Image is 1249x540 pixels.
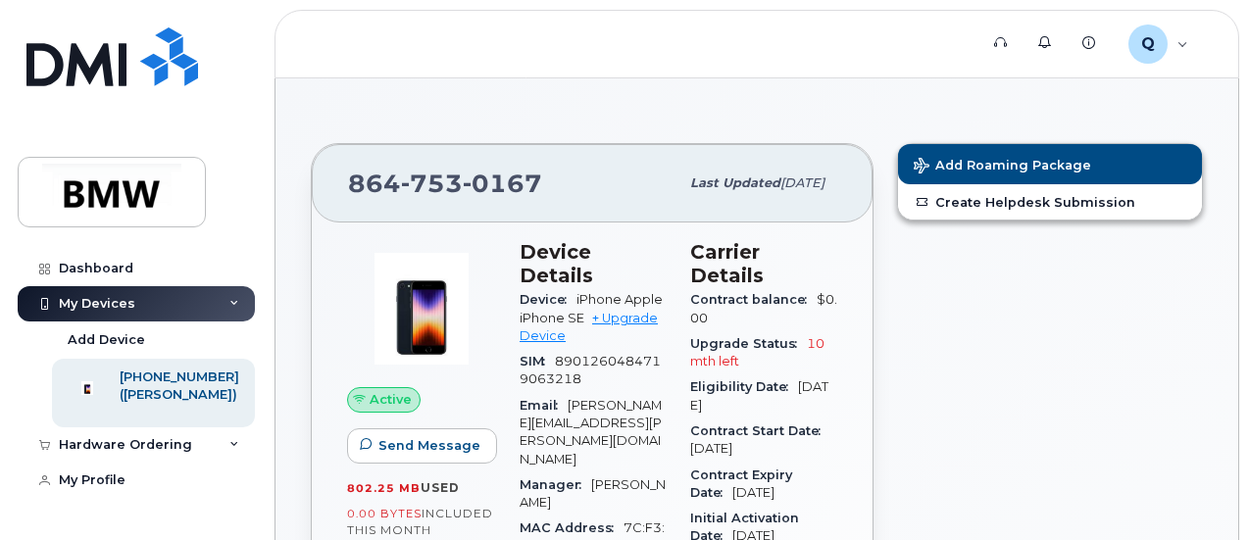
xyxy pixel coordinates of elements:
[520,398,662,466] span: [PERSON_NAME][EMAIL_ADDRESS][PERSON_NAME][DOMAIN_NAME]
[348,169,542,198] span: 864
[690,467,792,500] span: Contract Expiry Date
[347,507,422,520] span: 0.00 Bytes
[520,292,576,307] span: Device
[898,184,1202,220] a: Create Helpdesk Submission
[378,436,480,455] span: Send Message
[690,292,817,307] span: Contract balance
[520,292,663,324] span: iPhone Apple iPhone SE
[780,175,824,190] span: [DATE]
[520,354,555,368] span: SIM
[347,481,421,495] span: 802.25 MB
[690,441,732,456] span: [DATE]
[1164,455,1234,525] iframe: Messenger Launcher
[370,390,412,409] span: Active
[520,477,666,510] span: [PERSON_NAME]
[520,311,658,343] a: + Upgrade Device
[690,175,780,190] span: Last updated
[914,158,1091,176] span: Add Roaming Package
[363,250,480,368] img: image20231002-3703462-10zne2t.jpeg
[520,520,624,535] span: MAC Address
[690,336,807,351] span: Upgrade Status
[690,379,798,394] span: Eligibility Date
[520,398,568,413] span: Email
[520,354,661,386] span: 8901260484719063218
[520,477,591,492] span: Manager
[690,379,828,412] span: [DATE]
[520,240,667,287] h3: Device Details
[690,423,830,438] span: Contract Start Date
[463,169,542,198] span: 0167
[401,169,463,198] span: 753
[421,480,460,495] span: used
[347,428,497,464] button: Send Message
[898,144,1202,184] button: Add Roaming Package
[690,292,837,324] span: $0.00
[732,485,774,500] span: [DATE]
[690,240,837,287] h3: Carrier Details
